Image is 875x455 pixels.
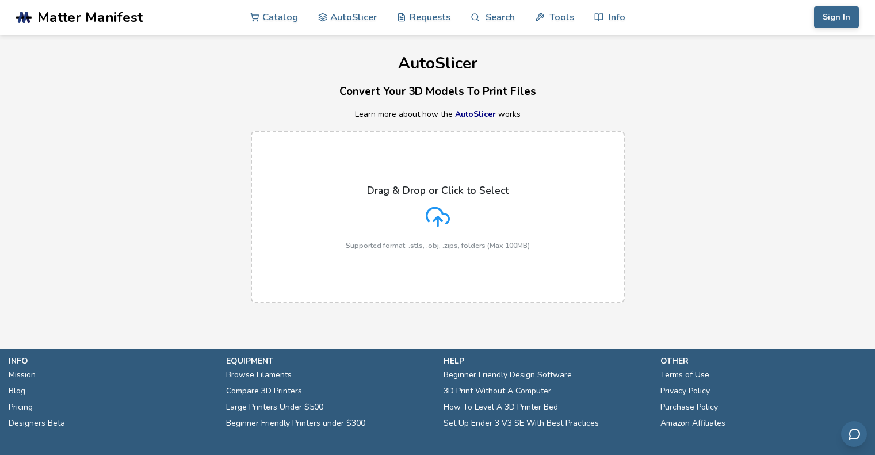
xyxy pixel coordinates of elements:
[444,399,558,415] a: How To Level A 3D Printer Bed
[226,355,432,367] p: equipment
[9,415,65,431] a: Designers Beta
[9,355,215,367] p: info
[9,367,36,383] a: Mission
[444,415,599,431] a: Set Up Ender 3 V3 SE With Best Practices
[444,355,649,367] p: help
[444,383,551,399] a: 3D Print Without A Computer
[367,185,509,196] p: Drag & Drop or Click to Select
[814,6,859,28] button: Sign In
[226,399,323,415] a: Large Printers Under $500
[660,355,866,367] p: other
[841,421,867,447] button: Send feedback via email
[455,109,496,120] a: AutoSlicer
[660,415,725,431] a: Amazon Affiliates
[660,367,709,383] a: Terms of Use
[226,383,302,399] a: Compare 3D Printers
[346,242,530,250] p: Supported format: .stls, .obj, .zips, folders (Max 100MB)
[9,383,25,399] a: Blog
[9,399,33,415] a: Pricing
[660,383,710,399] a: Privacy Policy
[660,399,718,415] a: Purchase Policy
[444,367,572,383] a: Beginner Friendly Design Software
[226,415,365,431] a: Beginner Friendly Printers under $300
[37,9,143,25] span: Matter Manifest
[226,367,292,383] a: Browse Filaments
